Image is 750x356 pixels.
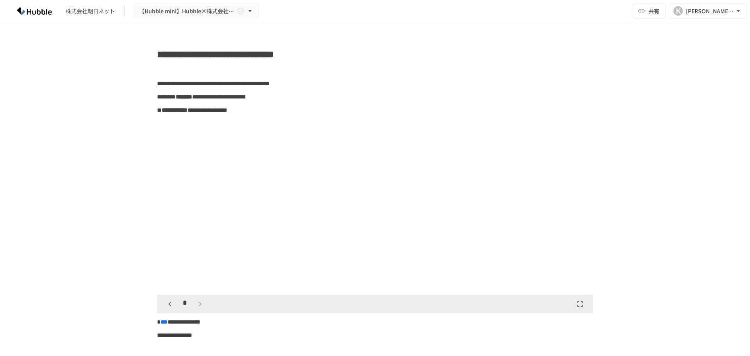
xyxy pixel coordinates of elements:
[648,7,659,15] span: 共有
[673,6,683,16] div: K
[134,4,259,19] button: 【Hubble mini】Hubble×株式会社朝日ネット オンボーディングプロジェクト
[66,7,115,15] div: 株式会社朝日ネット
[9,5,59,17] img: HzDRNkGCf7KYO4GfwKnzITak6oVsp5RHeZBEM1dQFiQ
[633,3,666,19] button: 共有
[139,6,235,16] span: 【Hubble mini】Hubble×株式会社朝日ネット オンボーディングプロジェクト
[669,3,747,19] button: K[PERSON_NAME][EMAIL_ADDRESS][DOMAIN_NAME]
[686,6,734,16] div: [PERSON_NAME][EMAIL_ADDRESS][DOMAIN_NAME]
